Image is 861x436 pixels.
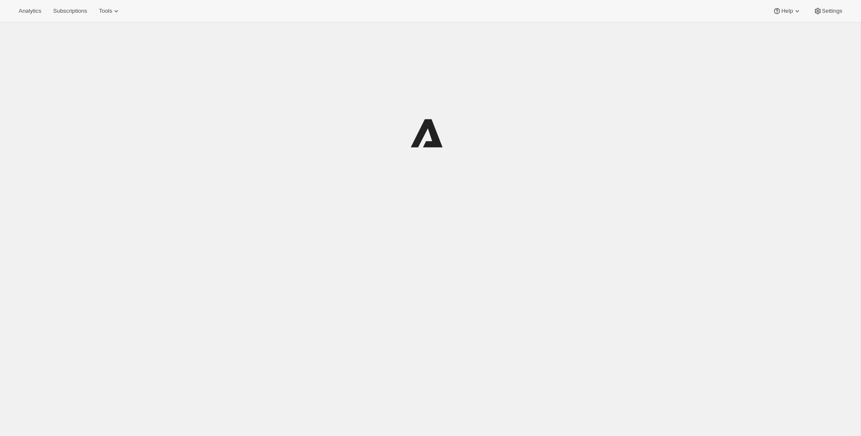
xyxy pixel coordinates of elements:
[94,5,126,17] button: Tools
[53,8,87,14] span: Subscriptions
[781,8,793,14] span: Help
[808,5,847,17] button: Settings
[14,5,46,17] button: Analytics
[48,5,92,17] button: Subscriptions
[19,8,41,14] span: Analytics
[768,5,806,17] button: Help
[822,8,842,14] span: Settings
[99,8,112,14] span: Tools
